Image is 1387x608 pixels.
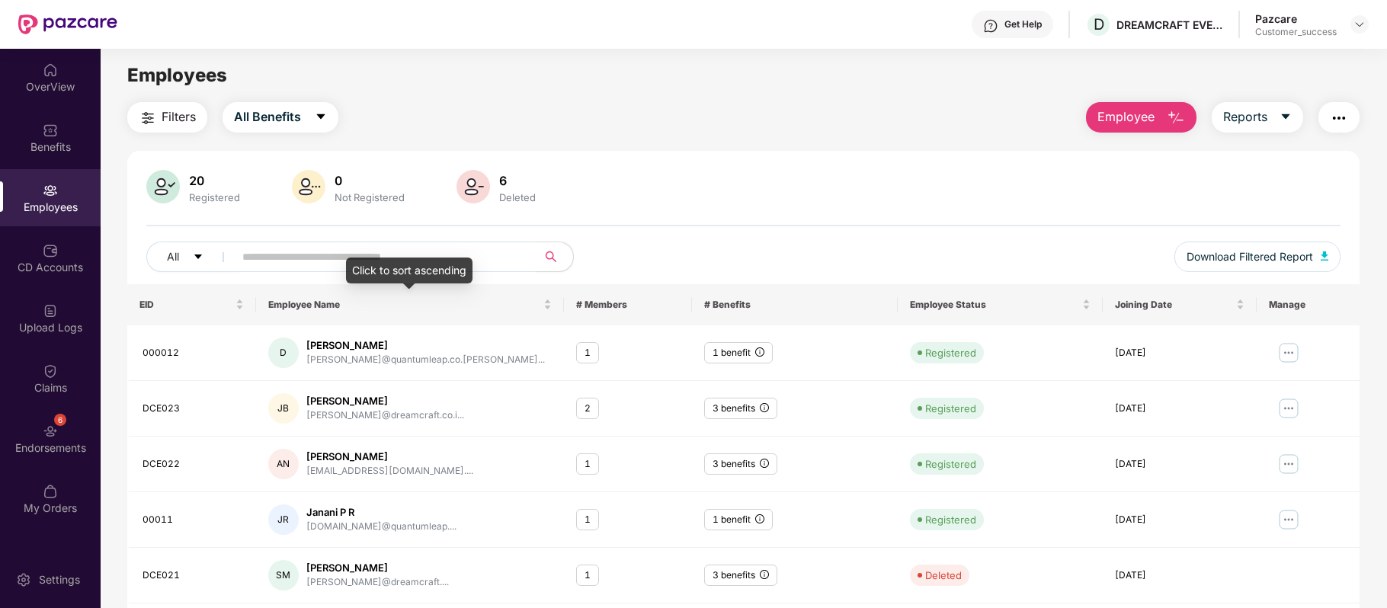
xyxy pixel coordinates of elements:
[755,347,764,357] span: info-circle
[576,509,599,531] div: 1
[925,456,976,472] div: Registered
[576,453,599,475] div: 1
[925,401,976,416] div: Registered
[268,393,299,424] div: JB
[1115,346,1244,360] div: [DATE]
[1276,452,1301,476] img: manageButton
[1115,568,1244,583] div: [DATE]
[704,509,773,531] div: 1 benefit
[186,173,243,188] div: 20
[139,109,157,127] img: svg+xml;base64,PHN2ZyB4bWxucz0iaHR0cDovL3d3dy53My5vcmcvMjAwMC9zdmciIHdpZHRoPSIyNCIgaGVpZ2h0PSIyNC...
[1212,102,1303,133] button: Reportscaret-down
[43,484,58,499] img: svg+xml;base64,PHN2ZyBpZD0iTXlfT3JkZXJzIiBkYXRhLW5hbWU9Ik15IE9yZGVycyIgeG1sbnM9Imh0dHA6Ly93d3cudz...
[1276,507,1301,532] img: manageButton
[760,403,769,412] span: info-circle
[143,513,243,527] div: 00011
[1255,26,1337,38] div: Customer_success
[268,338,299,368] div: D
[193,251,203,264] span: caret-down
[1097,107,1155,126] span: Employee
[306,408,464,423] div: [PERSON_NAME]@dreamcraft.co.i...
[1353,18,1366,30] img: svg+xml;base64,PHN2ZyBpZD0iRHJvcGRvd24tMzJ4MzIiIHhtbG5zPSJodHRwOi8vd3d3LnczLm9yZy8yMDAwL3N2ZyIgd2...
[268,504,299,535] div: JR
[16,572,31,587] img: svg+xml;base64,PHN2ZyBpZD0iU2V0dGluZy0yMHgyMCIgeG1sbnM9Imh0dHA6Ly93d3cudzMub3JnLzIwMDAvc3ZnIiB3aW...
[167,248,179,265] span: All
[234,107,301,126] span: All Benefits
[34,572,85,587] div: Settings
[1086,102,1196,133] button: Employee
[268,560,299,590] div: SM
[1174,242,1341,272] button: Download Filtered Report
[332,191,408,203] div: Not Registered
[576,565,599,587] div: 1
[536,242,574,272] button: search
[127,284,255,325] th: EID
[925,512,976,527] div: Registered
[143,457,243,472] div: DCE022
[1103,284,1257,325] th: Joining Date
[1167,109,1185,127] img: svg+xml;base64,PHN2ZyB4bWxucz0iaHR0cDovL3d3dy53My5vcmcvMjAwMC9zdmciIHhtbG5zOnhsaW5rPSJodHRwOi8vd3...
[306,520,456,534] div: [DOMAIN_NAME]@quantumleap....
[925,345,976,360] div: Registered
[146,170,180,203] img: svg+xml;base64,PHN2ZyB4bWxucz0iaHR0cDovL3d3dy53My5vcmcvMjAwMC9zdmciIHhtbG5zOnhsaW5rPSJodHRwOi8vd3...
[536,251,565,263] span: search
[1276,396,1301,421] img: manageButton
[306,505,456,520] div: Janani P R
[143,346,243,360] div: 000012
[496,173,539,188] div: 6
[704,453,777,475] div: 3 benefits
[692,284,897,325] th: # Benefits
[315,110,327,124] span: caret-down
[43,123,58,138] img: svg+xml;base64,PHN2ZyBpZD0iQmVuZWZpdHMiIHhtbG5zPSJodHRwOi8vd3d3LnczLm9yZy8yMDAwL3N2ZyIgd2lkdGg9Ij...
[755,514,764,523] span: info-circle
[1115,299,1233,311] span: Joining Date
[43,424,58,439] img: svg+xml;base64,PHN2ZyBpZD0iRW5kb3JzZW1lbnRzIiB4bWxucz0iaHR0cDovL3d3dy53My5vcmcvMjAwMC9zdmciIHdpZH...
[306,575,449,590] div: [PERSON_NAME]@dreamcraft....
[43,183,58,198] img: svg+xml;base64,PHN2ZyBpZD0iRW1wbG95ZWVzIiB4bWxucz0iaHR0cDovL3d3dy53My5vcmcvMjAwMC9zdmciIHdpZHRoPS...
[162,107,196,126] span: Filters
[306,464,473,478] div: [EMAIL_ADDRESS][DOMAIN_NAME]....
[139,299,232,311] span: EID
[43,363,58,379] img: svg+xml;base64,PHN2ZyBpZD0iQ2xhaW0iIHhtbG5zPSJodHRwOi8vd3d3LnczLm9yZy8yMDAwL3N2ZyIgd2lkdGg9IjIwIi...
[1257,284,1360,325] th: Manage
[256,284,564,325] th: Employee Name
[1115,402,1244,416] div: [DATE]
[983,18,998,34] img: svg+xml;base64,PHN2ZyBpZD0iSGVscC0zMngzMiIgeG1sbnM9Imh0dHA6Ly93d3cudzMub3JnLzIwMDAvc3ZnIiB3aWR0aD...
[186,191,243,203] div: Registered
[332,173,408,188] div: 0
[925,568,962,583] div: Deleted
[456,170,490,203] img: svg+xml;base64,PHN2ZyB4bWxucz0iaHR0cDovL3d3dy53My5vcmcvMjAwMC9zdmciIHhtbG5zOnhsaW5rPSJodHRwOi8vd3...
[1116,18,1223,32] div: DREAMCRAFT EVENTS AND ENTERTAINMENT PRIVATE LIMITED
[1187,248,1313,265] span: Download Filtered Report
[898,284,1103,325] th: Employee Status
[292,170,325,203] img: svg+xml;base64,PHN2ZyB4bWxucz0iaHR0cDovL3d3dy53My5vcmcvMjAwMC9zdmciIHhtbG5zOnhsaW5rPSJodHRwOi8vd3...
[760,570,769,579] span: info-circle
[496,191,539,203] div: Deleted
[223,102,338,133] button: All Benefitscaret-down
[1223,107,1267,126] span: Reports
[306,338,545,353] div: [PERSON_NAME]
[306,353,545,367] div: [PERSON_NAME]@quantumleap.co.[PERSON_NAME]...
[1094,15,1104,34] span: D
[1115,513,1244,527] div: [DATE]
[704,342,773,364] div: 1 benefit
[143,568,243,583] div: DCE021
[268,299,540,311] span: Employee Name
[704,398,777,420] div: 3 benefits
[564,284,692,325] th: # Members
[1255,11,1337,26] div: Pazcare
[1004,18,1042,30] div: Get Help
[127,64,227,86] span: Employees
[576,342,599,364] div: 1
[143,402,243,416] div: DCE023
[1276,341,1301,365] img: manageButton
[704,565,777,587] div: 3 benefits
[306,394,464,408] div: [PERSON_NAME]
[760,459,769,468] span: info-circle
[1321,251,1328,261] img: svg+xml;base64,PHN2ZyB4bWxucz0iaHR0cDovL3d3dy53My5vcmcvMjAwMC9zdmciIHhtbG5zOnhsaW5rPSJodHRwOi8vd3...
[54,414,66,426] div: 6
[576,398,599,420] div: 2
[43,243,58,258] img: svg+xml;base64,PHN2ZyBpZD0iQ0RfQWNjb3VudHMiIGRhdGEtbmFtZT0iQ0QgQWNjb3VudHMiIHhtbG5zPSJodHRwOi8vd3...
[43,62,58,78] img: svg+xml;base64,PHN2ZyBpZD0iSG9tZSIgeG1sbnM9Imh0dHA6Ly93d3cudzMub3JnLzIwMDAvc3ZnIiB3aWR0aD0iMjAiIG...
[1115,457,1244,472] div: [DATE]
